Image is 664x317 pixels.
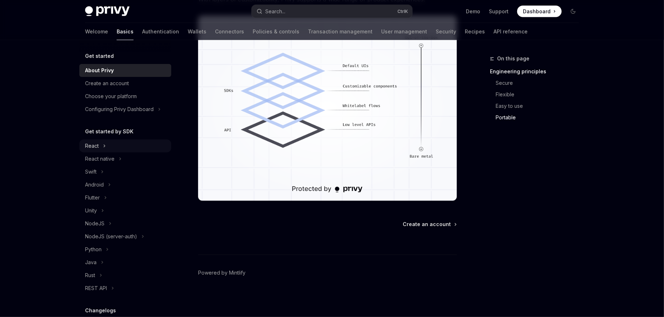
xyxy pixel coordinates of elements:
[466,8,480,15] a: Demo
[494,23,528,40] a: API reference
[253,23,299,40] a: Policies & controls
[85,105,154,114] div: Configuring Privy Dashboard
[79,282,171,295] button: Toggle REST API section
[79,178,171,191] button: Toggle Android section
[85,306,116,315] h5: Changelogs
[79,217,171,230] button: Toggle NodeJS section
[517,6,562,17] a: Dashboard
[85,284,107,293] div: REST API
[79,191,171,204] button: Toggle Flutter section
[85,66,114,75] div: About Privy
[397,9,408,14] span: Ctrl K
[85,79,129,88] div: Create an account
[188,23,206,40] a: Wallets
[490,89,585,101] a: Flexible
[252,5,412,18] button: Open search
[79,90,171,103] a: Choose your platform
[85,23,108,40] a: Welcome
[79,152,171,165] button: Toggle React native section
[85,167,97,176] div: Swift
[489,8,509,15] a: Support
[265,7,285,16] div: Search...
[85,142,99,150] div: React
[198,270,246,277] a: Powered by Mintlify
[79,64,171,77] a: About Privy
[215,23,244,40] a: Connectors
[79,204,171,217] button: Toggle Unity section
[308,23,373,40] a: Transaction management
[403,221,451,228] span: Create an account
[465,23,485,40] a: Recipes
[117,23,134,40] a: Basics
[490,78,585,89] a: Secure
[85,52,114,60] h5: Get started
[142,23,179,40] a: Authentication
[79,77,171,90] a: Create an account
[79,139,171,152] button: Toggle React section
[497,55,529,63] span: On this page
[85,92,137,101] div: Choose your platform
[79,243,171,256] button: Toggle Python section
[85,180,104,189] div: Android
[403,221,456,228] a: Create an account
[436,23,456,40] a: Security
[79,256,171,269] button: Toggle Java section
[490,101,585,112] a: Easy to use
[85,206,97,215] div: Unity
[198,16,457,201] img: images/Customization.png
[85,258,97,267] div: Java
[523,8,551,15] span: Dashboard
[85,127,134,136] h5: Get started by SDK
[490,112,585,124] a: Portable
[85,232,137,241] div: NodeJS (server-auth)
[381,23,427,40] a: User management
[567,6,579,17] button: Toggle dark mode
[85,219,104,228] div: NodeJS
[79,269,171,282] button: Toggle Rust section
[79,103,171,116] button: Toggle Configuring Privy Dashboard section
[85,155,114,163] div: React native
[490,66,585,78] a: Engineering principles
[85,6,130,17] img: dark logo
[85,245,102,254] div: Python
[79,230,171,243] button: Toggle NodeJS (server-auth) section
[85,271,95,280] div: Rust
[79,165,171,178] button: Toggle Swift section
[85,193,100,202] div: Flutter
